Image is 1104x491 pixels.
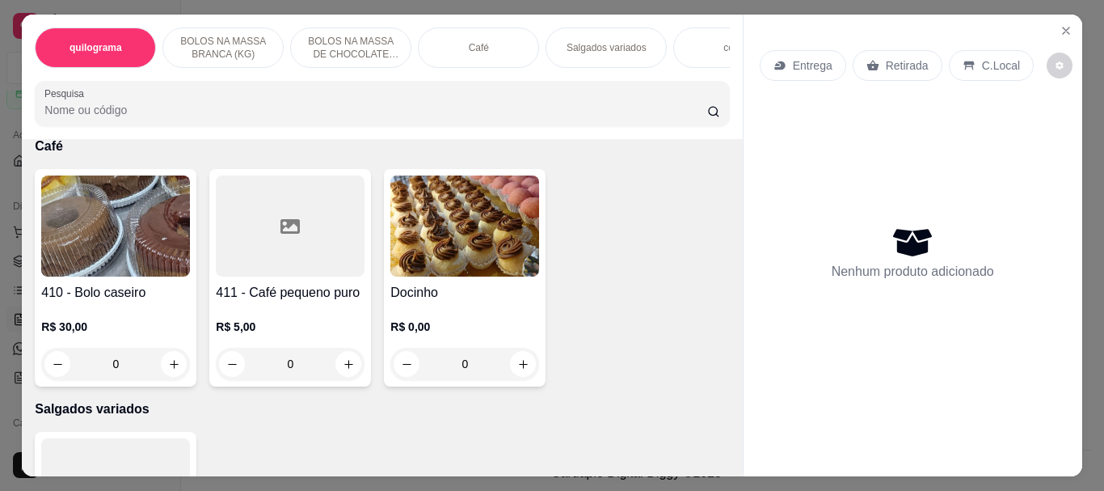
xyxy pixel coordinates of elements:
[41,283,190,303] h4: 410 - Bolo caseiro
[832,262,994,281] p: Nenhum produto adicionado
[567,41,647,54] p: Salgados variados
[70,41,122,54] p: quilograma
[35,137,729,156] p: Café
[35,400,729,419] p: Salgados variados
[469,41,489,54] p: Café
[886,57,929,74] p: Retirada
[982,57,1020,74] p: C.Local
[44,102,707,118] input: Pesquisa
[723,41,744,54] p: copo
[41,319,190,335] p: R$ 30,00
[216,283,364,303] h4: 411 - Café pequeno puro
[390,176,539,277] img: product-image
[216,319,364,335] p: R$ 5,00
[793,57,832,74] p: Entrega
[1047,53,1072,78] button: decrease-product-quantity
[390,319,539,335] p: R$ 0,00
[41,176,190,277] img: product-image
[304,35,398,61] p: BOLOS NA MASSA DE CHOCOLATE preço por (KG)
[44,87,90,100] label: Pesquisa
[176,35,270,61] p: BOLOS NA MASSA BRANCA (KG)
[1053,18,1079,44] button: Close
[390,283,539,303] h4: Docinho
